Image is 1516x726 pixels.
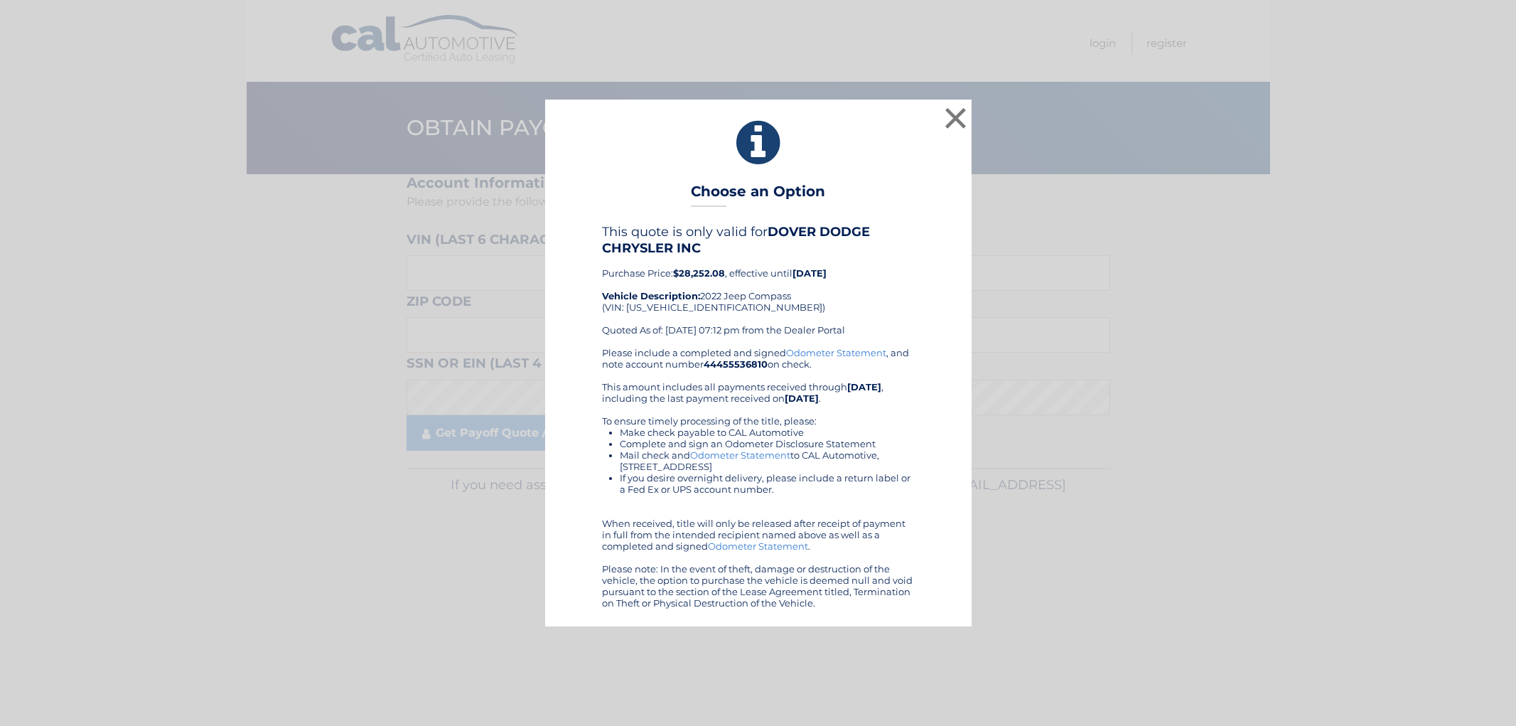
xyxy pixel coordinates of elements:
[602,224,870,255] b: DOVER DODGE CHRYSLER INC
[602,347,915,609] div: Please include a completed and signed , and note account number on check. This amount includes al...
[942,104,970,132] button: ×
[620,449,915,472] li: Mail check and to CAL Automotive, [STREET_ADDRESS]
[602,224,915,346] div: Purchase Price: , effective until 2022 Jeep Compass (VIN: [US_VEHICLE_IDENTIFICATION_NUMBER]) Quo...
[847,381,881,393] b: [DATE]
[620,427,915,438] li: Make check payable to CAL Automotive
[792,267,827,279] b: [DATE]
[708,540,808,552] a: Odometer Statement
[786,347,886,358] a: Odometer Statement
[691,183,825,208] h3: Choose an Option
[690,449,790,461] a: Odometer Statement
[620,438,915,449] li: Complete and sign an Odometer Disclosure Statement
[704,358,768,370] b: 44455536810
[620,472,915,495] li: If you desire overnight delivery, please include a return label or a Fed Ex or UPS account number.
[602,224,915,255] h4: This quote is only valid for
[785,393,819,404] b: [DATE]
[602,290,700,301] strong: Vehicle Description:
[673,267,725,279] b: $28,252.08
